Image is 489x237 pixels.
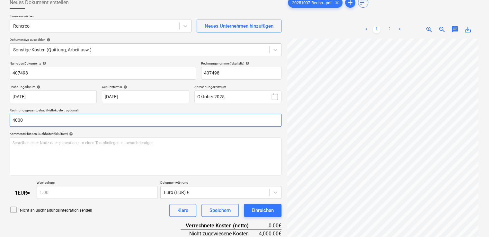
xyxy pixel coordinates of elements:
[10,108,281,114] p: Rechnungsgesamtbetrag (Nettokosten, optional)
[10,67,196,80] input: Name des Dokuments
[386,26,393,33] a: Page 2
[10,85,97,89] div: Rechnungsdatum
[464,26,472,33] span: save_alt
[373,26,380,33] a: Page 1 is your current page
[209,206,231,215] div: Speichern
[194,90,281,103] button: Oktober 2025
[177,206,188,215] div: Klare
[10,90,97,103] input: Rechnungsdatum nicht angegeben
[10,132,281,136] div: Kommentar für den Buchhalter (fakultativ)
[194,85,281,90] p: Abrechnungszeitraum
[10,38,281,42] div: Dokumenttyp auswählen
[102,85,189,89] div: Geburtstermin
[45,38,50,42] span: help
[20,208,92,213] p: Nicht an Buchhaltungsintegration senden
[425,26,433,33] span: zoom_in
[288,0,336,5] span: 20251007-Rechn...pdf
[451,26,459,33] span: chat
[35,85,40,89] span: help
[201,61,281,66] div: Rechnungsnummer (fakultativ)
[37,180,158,186] p: Wechselkurs
[10,190,37,196] div: 1 EUR =
[457,206,489,237] div: Chat-Widget
[252,206,274,215] div: Einreichen
[169,204,196,217] button: Klare
[10,114,281,127] input: Rechnungsgesamtbetrag (Nettokosten, optional)
[438,26,446,33] span: zoom_out
[160,180,281,186] p: Dokumentwährung
[10,61,196,66] div: Name des Dokuments
[41,61,46,65] span: help
[122,85,127,89] span: help
[244,61,249,65] span: help
[10,14,191,20] p: Firma auswählen
[457,206,489,237] iframe: Chat Widget
[362,26,370,33] a: Previous page
[259,222,281,230] div: 0.00€
[102,90,189,103] input: Fälligkeitsdatum nicht angegeben
[205,22,273,30] div: Neues Unternehmen hinzufügen
[197,20,281,32] button: Neues Unternehmen hinzufügen
[244,204,281,217] button: Einreichen
[201,67,281,80] input: Rechnungsnummer
[68,132,73,136] span: help
[396,26,404,33] a: Next page
[181,222,259,230] div: Verrechnete Kosten (netto)
[201,204,239,217] button: Speichern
